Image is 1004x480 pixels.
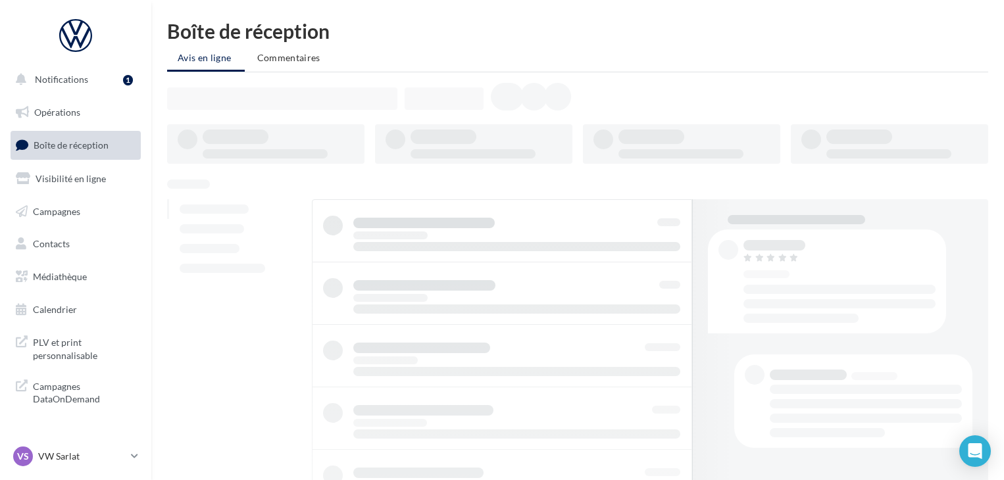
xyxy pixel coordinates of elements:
span: Médiathèque [33,271,87,282]
div: Open Intercom Messenger [959,435,991,467]
span: Notifications [35,74,88,85]
span: Campagnes [33,205,80,216]
a: Contacts [8,230,143,258]
a: Médiathèque [8,263,143,291]
div: 1 [123,75,133,85]
span: Commentaires [257,52,320,63]
a: Opérations [8,99,143,126]
a: Campagnes [8,198,143,226]
span: Opérations [34,107,80,118]
span: Campagnes DataOnDemand [33,377,136,406]
button: Notifications 1 [8,66,138,93]
a: PLV et print personnalisable [8,328,143,367]
a: Calendrier [8,296,143,324]
a: VS VW Sarlat [11,444,141,469]
span: Calendrier [33,304,77,315]
p: VW Sarlat [38,450,126,463]
span: Boîte de réception [34,139,109,151]
div: Boîte de réception [167,21,988,41]
span: PLV et print personnalisable [33,333,136,362]
a: Boîte de réception [8,131,143,159]
span: VS [17,450,29,463]
span: Visibilité en ligne [36,173,106,184]
span: Contacts [33,238,70,249]
a: Visibilité en ligne [8,165,143,193]
a: Campagnes DataOnDemand [8,372,143,411]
